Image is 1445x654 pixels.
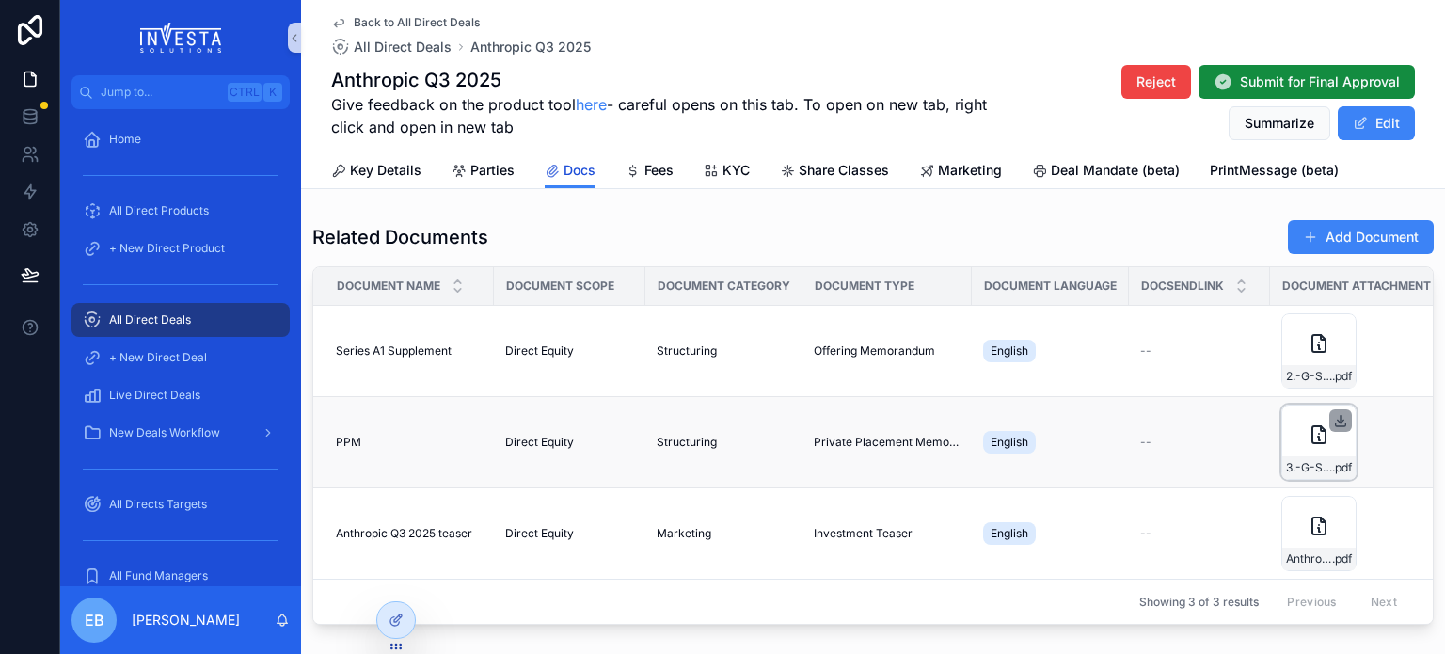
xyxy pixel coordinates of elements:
a: Live Direct Deals [71,378,290,412]
span: Submit for Final Approval [1240,72,1400,91]
a: Marketing [919,153,1002,191]
a: Private Placement Memorandum [814,435,961,450]
a: here [576,95,607,114]
a: English [983,518,1118,549]
span: EB [85,609,104,631]
div: scrollable content [60,109,301,586]
a: Structuring [657,435,791,450]
span: Ctrl [228,83,262,102]
span: .pdf [1332,369,1352,384]
a: PrintMessage (beta) [1210,153,1339,191]
span: DocSendLink [1141,279,1224,294]
a: Back to All Direct Deals [331,15,480,30]
button: Submit for Final Approval [1199,65,1415,99]
a: Fees [626,153,674,191]
a: Deal Mandate (beta) [1032,153,1180,191]
a: All Direct Deals [331,38,452,56]
span: Offering Memorandum [814,343,935,359]
span: + New Direct Product [109,241,225,256]
span: Deal Mandate (beta) [1051,161,1180,180]
a: 2.-G-Squared-Opps-Fund-VII-Series-A-1-Supplement-.pdf [1281,313,1432,389]
span: .pdf [1332,551,1352,566]
span: Marketing [938,161,1002,180]
h1: Related Documents [312,224,488,250]
button: Reject [1121,65,1191,99]
a: English [983,336,1118,366]
span: New Deals Workflow [109,425,220,440]
img: App logo [140,23,222,53]
span: PrintMessage (beta) [1210,161,1339,180]
a: All Directs Targets [71,487,290,521]
span: Series A1 Supplement [336,343,452,359]
span: Marketing [657,526,711,541]
a: Anthropic---Secondary---Q3-2025--Investment-Teaser.pdf [1281,496,1432,571]
a: + New Direct Deal [71,341,290,375]
span: Reject [1136,72,1176,91]
a: Home [71,122,290,156]
span: 3.-G-Squared-Opportunities-Fund-VII-LLC---PPM-(w-exhibits) [1286,460,1332,475]
span: Live Direct Deals [109,388,200,403]
span: All Direct Products [109,203,209,218]
a: + New Direct Product [71,231,290,265]
span: All Direct Deals [109,312,191,327]
span: Anthropic Q3 2025 teaser [336,526,472,541]
a: -- [1140,343,1259,359]
span: Showing 3 of 3 results [1139,595,1259,610]
a: Key Details [331,153,421,191]
a: English [983,427,1118,457]
a: All Direct Deals [71,303,290,337]
span: -- [1140,526,1151,541]
span: PPM [336,435,361,450]
a: All Direct Products [71,194,290,228]
span: Anthropic---Secondary---Q3-2025--Investment-Teaser [1286,551,1332,566]
a: Series A1 Supplement [336,343,483,359]
span: K [265,85,280,100]
a: Direct Equity [505,343,634,359]
span: Parties [470,161,515,180]
span: All Directs Targets [109,497,207,512]
span: Document Type [815,279,914,294]
a: New Deals Workflow [71,416,290,450]
a: Docs [545,153,595,189]
a: KYC [704,153,750,191]
a: Parties [452,153,515,191]
span: + New Direct Deal [109,350,207,365]
span: Document Scope [506,279,614,294]
a: -- [1140,435,1259,450]
span: English [991,526,1028,541]
span: 2.-G-Squared-Opps-Fund-VII-Series-A-1-Supplement- [1286,369,1332,384]
span: .pdf [1332,460,1352,475]
span: All Direct Deals [354,38,452,56]
span: Fees [644,161,674,180]
a: Direct Equity [505,526,634,541]
span: KYC [722,161,750,180]
a: 3.-G-Squared-Opportunities-Fund-VII-LLC---PPM-(w-exhibits).pdf [1281,405,1432,480]
span: Document Category [658,279,790,294]
button: Add Document [1288,220,1434,254]
span: Document Attachment [1282,279,1431,294]
span: Give feedback on the product tool - careful opens on this tab. To open on new tab, right click an... [331,93,1008,138]
button: Summarize [1229,106,1330,140]
a: Anthropic Q3 2025 teaser [336,526,483,541]
span: Structuring [657,343,717,359]
span: Document Name [337,279,440,294]
a: Share Classes [780,153,889,191]
span: Summarize [1245,114,1314,133]
span: Share Classes [799,161,889,180]
span: All Fund Managers [109,568,208,583]
span: Home [109,132,141,147]
a: Structuring [657,343,791,359]
span: Document Language [984,279,1117,294]
button: Jump to...CtrlK [71,75,290,109]
h1: Anthropic Q3 2025 [331,67,1008,93]
span: -- [1140,343,1151,359]
a: All Fund Managers [71,559,290,593]
span: Key Details [350,161,421,180]
a: Offering Memorandum [814,343,961,359]
span: English [991,435,1028,450]
span: -- [1140,435,1151,450]
a: Marketing [657,526,791,541]
span: Direct Equity [505,343,574,359]
a: Investment Teaser [814,526,961,541]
